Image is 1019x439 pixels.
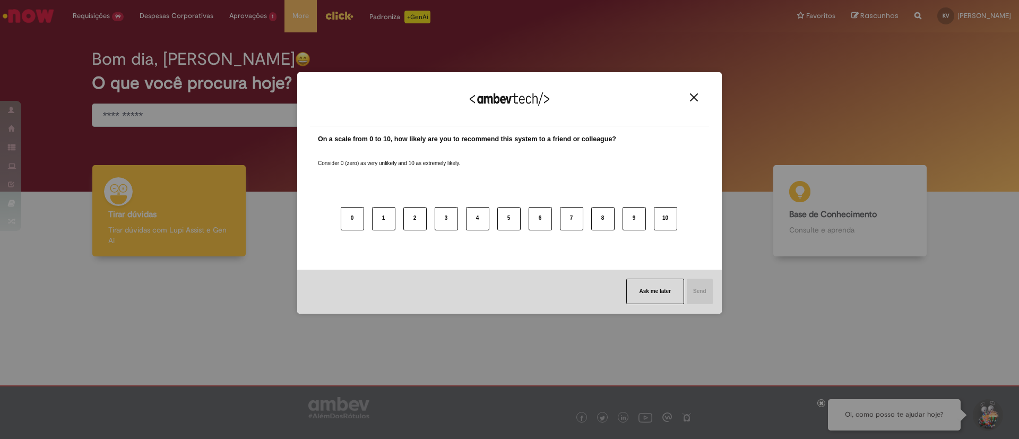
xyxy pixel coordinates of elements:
button: 4 [466,207,489,230]
img: Close [690,93,698,101]
button: 0 [341,207,364,230]
button: 2 [403,207,427,230]
button: 8 [591,207,615,230]
button: 3 [435,207,458,230]
button: 9 [623,207,646,230]
label: Consider 0 (zero) as very unlikely and 10 as extremely likely. [318,147,460,167]
button: 5 [497,207,521,230]
button: 6 [529,207,552,230]
button: 7 [560,207,583,230]
label: On a scale from 0 to 10, how likely are you to recommend this system to a friend or colleague? [318,134,616,144]
button: Ask me later [626,279,684,304]
button: 1 [372,207,395,230]
button: 10 [654,207,677,230]
button: Close [687,93,701,102]
img: Logo Ambevtech [470,92,549,106]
